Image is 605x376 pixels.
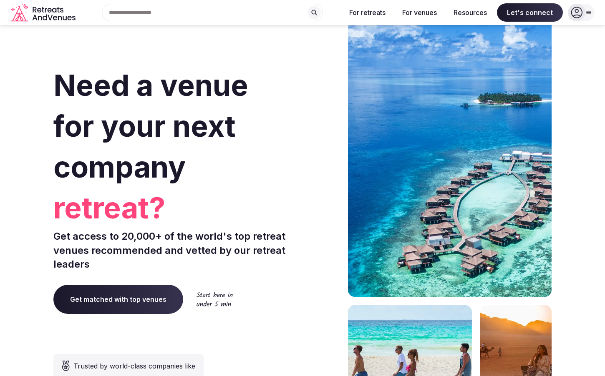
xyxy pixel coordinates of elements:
svg: Retreats and Venues company logo [10,3,77,22]
span: Let's connect [497,3,563,22]
span: Trusted by world-class companies like [73,361,195,371]
img: Start here in under 5 min [197,292,233,306]
button: For venues [396,3,444,22]
p: Get access to 20,000+ of the world's top retreat venues recommended and vetted by our retreat lea... [53,229,299,271]
a: Visit the homepage [10,3,77,22]
button: For retreats [343,3,392,22]
span: Need a venue for your next company [53,68,248,185]
a: Get matched with top venues [53,285,183,314]
span: retreat? [53,188,299,228]
button: Resources [447,3,494,22]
